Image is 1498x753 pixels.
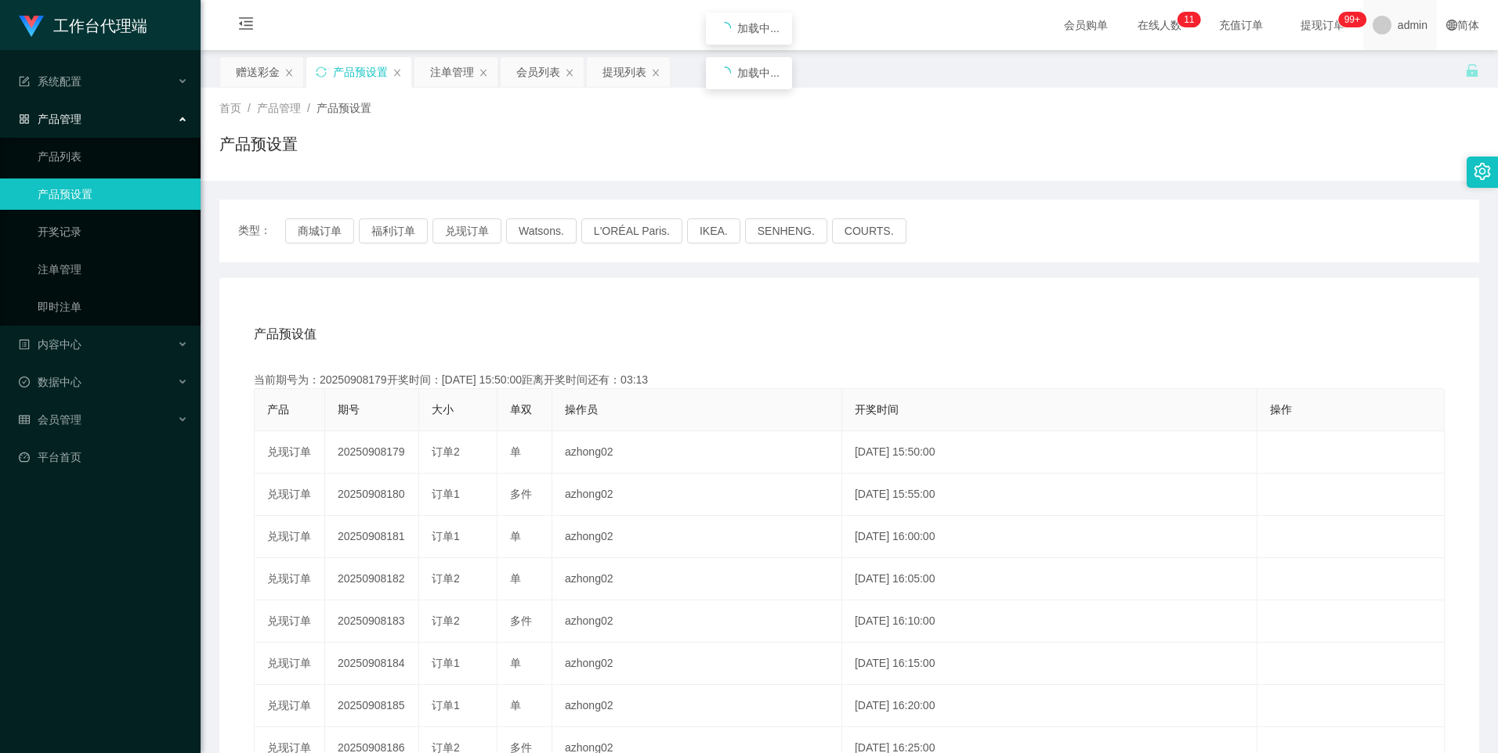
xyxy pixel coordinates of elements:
a: 注单管理 [38,254,188,285]
div: 赠送彩金 [236,57,280,87]
div: 会员列表 [516,57,560,87]
button: 福利订单 [359,218,428,243]
i: 图标: form [19,76,30,87]
td: 20250908182 [325,558,419,600]
i: 图标: unlock [1465,63,1479,77]
td: azhong02 [552,474,842,516]
span: / [307,102,310,114]
span: / [248,102,251,114]
span: 期号 [338,403,360,416]
div: 当前期号为：20250908179开奖时间：[DATE] 15:50:00距离开奖时间还有：03:13 [254,372,1445,388]
span: 充值订单 [1211,20,1271,31]
i: 图标: close [284,68,294,77]
td: 20250908183 [325,600,419,643]
td: azhong02 [552,558,842,600]
td: 兑现订单 [255,685,325,727]
span: 产品管理 [19,113,81,125]
span: 订单2 [432,572,460,585]
td: azhong02 [552,685,842,727]
span: 产品管理 [257,102,301,114]
i: 图标: setting [1474,163,1491,180]
td: 20250908181 [325,516,419,558]
td: 兑现订单 [255,643,325,685]
td: 兑现订单 [255,600,325,643]
button: L'ORÉAL Paris. [581,218,682,243]
a: 产品预设置 [38,178,188,210]
i: 图标: close [479,68,488,77]
button: SENHENG. [745,218,827,243]
span: 提现订单 [1293,20,1352,31]
td: [DATE] 15:50:00 [842,431,1257,474]
td: azhong02 [552,600,842,643]
i: 图标: sync [316,67,327,77]
i: icon: loading [718,67,731,79]
i: icon: loading [718,22,731,34]
td: 20250908179 [325,431,419,474]
i: 图标: global [1446,20,1457,31]
td: 兑现订单 [255,558,325,600]
span: 订单1 [432,488,460,500]
span: 多件 [510,614,532,627]
i: 图标: check-circle-o [19,376,30,387]
td: 20250908184 [325,643,419,685]
td: azhong02 [552,516,842,558]
td: 兑现订单 [255,516,325,558]
span: 大小 [432,403,454,416]
span: 单 [510,445,521,458]
sup: 1111 [1338,12,1366,27]
span: 开奖时间 [855,403,899,416]
i: 图标: appstore-o [19,113,30,124]
span: 订单1 [432,657,460,669]
a: 图标: dashboard平台首页 [19,441,188,473]
span: 订单1 [432,530,460,542]
div: 注单管理 [430,57,474,87]
i: 图标: close [565,68,574,77]
div: 提现列表 [602,57,646,87]
i: 图标: close [393,68,402,77]
span: 产品 [267,403,289,416]
td: [DATE] 16:00:00 [842,516,1257,558]
a: 即时注单 [38,291,188,322]
p: 1 [1189,12,1195,27]
h1: 产品预设置 [219,132,298,156]
h1: 工作台代理端 [53,1,147,51]
span: 单 [510,699,521,712]
span: 订单2 [432,614,460,627]
span: 内容中心 [19,338,81,351]
span: 产品预设值 [254,325,317,344]
span: 加载中... [737,67,780,79]
button: 兑现订单 [432,218,501,243]
span: 加载中... [737,22,780,34]
td: 兑现订单 [255,474,325,516]
button: 商城订单 [285,218,354,243]
td: 20250908180 [325,474,419,516]
div: 产品预设置 [333,57,388,87]
span: 系统配置 [19,75,81,88]
i: 图标: profile [19,339,30,350]
span: 单 [510,657,521,669]
td: [DATE] 16:05:00 [842,558,1257,600]
span: 首页 [219,102,241,114]
td: 20250908185 [325,685,419,727]
i: 图标: close [651,68,660,77]
img: logo.9652507e.png [19,16,44,38]
a: 开奖记录 [38,216,188,247]
td: [DATE] 16:10:00 [842,600,1257,643]
td: azhong02 [552,431,842,474]
a: 工作台代理端 [19,19,147,31]
span: 多件 [510,488,532,500]
button: Watsons. [506,218,577,243]
button: COURTS. [832,218,906,243]
span: 订单2 [432,445,460,458]
span: 单 [510,530,521,542]
span: 产品预设置 [317,102,371,114]
span: 类型： [238,218,285,243]
td: azhong02 [552,643,842,685]
i: 图标: menu-fold [219,1,273,51]
td: [DATE] 15:55:00 [842,474,1257,516]
td: 兑现订单 [255,431,325,474]
span: 在线人数 [1130,20,1189,31]
td: [DATE] 16:15:00 [842,643,1257,685]
span: 单双 [510,403,532,416]
td: [DATE] 16:20:00 [842,685,1257,727]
